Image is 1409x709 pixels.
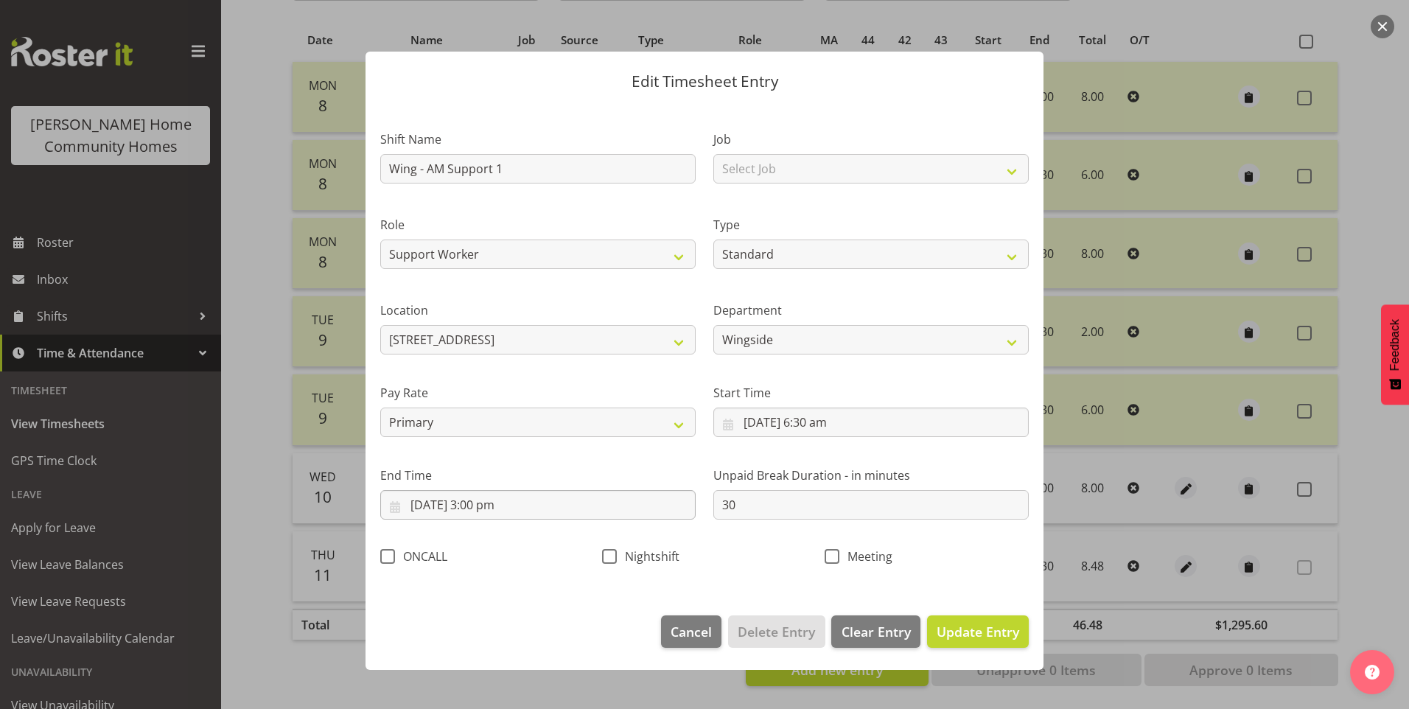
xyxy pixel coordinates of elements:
[728,615,825,648] button: Delete Entry
[380,301,696,319] label: Location
[713,490,1029,520] input: Unpaid Break Duration
[661,615,721,648] button: Cancel
[738,622,815,641] span: Delete Entry
[380,154,696,184] input: Shift Name
[713,216,1029,234] label: Type
[380,467,696,484] label: End Time
[831,615,920,648] button: Clear Entry
[395,549,447,564] span: ONCALL
[713,408,1029,437] input: Click to select...
[1388,319,1402,371] span: Feedback
[842,622,911,641] span: Clear Entry
[380,130,696,148] label: Shift Name
[1365,665,1380,680] img: help-xxl-2.png
[1381,304,1409,405] button: Feedback - Show survey
[713,130,1029,148] label: Job
[713,301,1029,319] label: Department
[617,549,679,564] span: Nightshift
[839,549,892,564] span: Meeting
[671,622,712,641] span: Cancel
[937,623,1019,640] span: Update Entry
[713,467,1029,484] label: Unpaid Break Duration - in minutes
[380,216,696,234] label: Role
[380,74,1029,89] p: Edit Timesheet Entry
[713,384,1029,402] label: Start Time
[927,615,1029,648] button: Update Entry
[380,384,696,402] label: Pay Rate
[380,490,696,520] input: Click to select...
